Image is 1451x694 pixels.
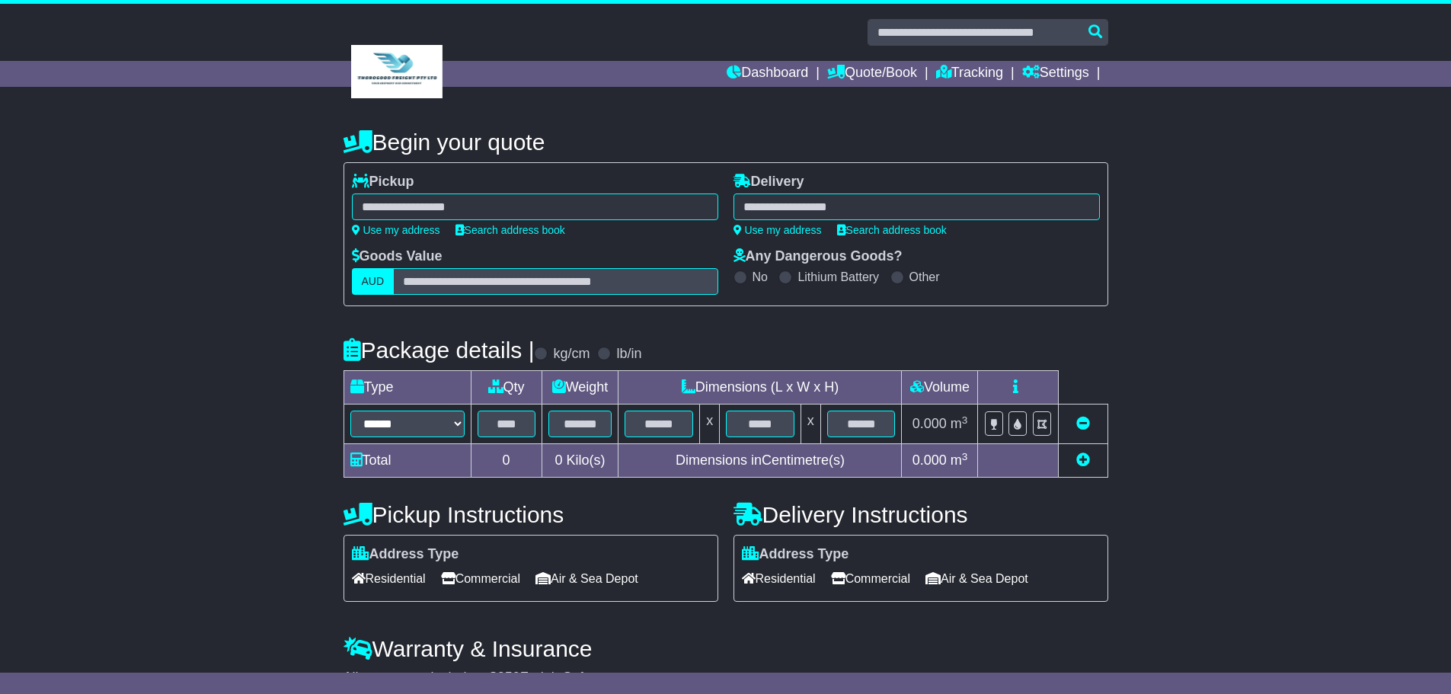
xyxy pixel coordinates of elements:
a: Settings [1022,61,1089,87]
a: Use my address [733,224,822,236]
div: All our quotes include a $ FreightSafe warranty. [344,670,1108,686]
label: kg/cm [553,346,590,363]
a: Remove this item [1076,416,1090,431]
span: Commercial [441,567,520,590]
a: Tracking [936,61,1003,87]
h4: Begin your quote [344,130,1108,155]
label: Any Dangerous Goods? [733,248,903,265]
span: Residential [352,567,426,590]
label: Goods Value [352,248,443,265]
label: No [753,270,768,284]
span: Commercial [831,567,910,590]
td: Qty [471,371,542,405]
a: Search address book [455,224,565,236]
td: Weight [542,371,618,405]
td: Volume [902,371,978,405]
td: Dimensions in Centimetre(s) [618,444,902,478]
h4: Warranty & Insurance [344,636,1108,661]
label: lb/in [616,346,641,363]
span: Residential [742,567,816,590]
label: Address Type [742,546,849,563]
td: Total [344,444,471,478]
h4: Pickup Instructions [344,502,718,527]
label: Pickup [352,174,414,190]
label: AUD [352,268,395,295]
a: Quote/Book [827,61,917,87]
span: Air & Sea Depot [925,567,1028,590]
label: Address Type [352,546,459,563]
span: 0 [555,453,562,468]
a: Add new item [1076,453,1090,468]
label: Delivery [733,174,804,190]
td: 0 [471,444,542,478]
span: 0.000 [912,453,947,468]
span: m [951,453,968,468]
a: Search address book [837,224,947,236]
td: Kilo(s) [542,444,618,478]
span: m [951,416,968,431]
sup: 3 [962,414,968,426]
td: Type [344,371,471,405]
a: Use my address [352,224,440,236]
h4: Package details | [344,337,535,363]
span: 250 [497,670,520,685]
label: Lithium Battery [797,270,879,284]
td: x [700,405,720,444]
label: Other [909,270,940,284]
h4: Delivery Instructions [733,502,1108,527]
td: x [801,405,820,444]
a: Dashboard [727,61,808,87]
span: Air & Sea Depot [535,567,638,590]
span: 0.000 [912,416,947,431]
sup: 3 [962,451,968,462]
td: Dimensions (L x W x H) [618,371,902,405]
